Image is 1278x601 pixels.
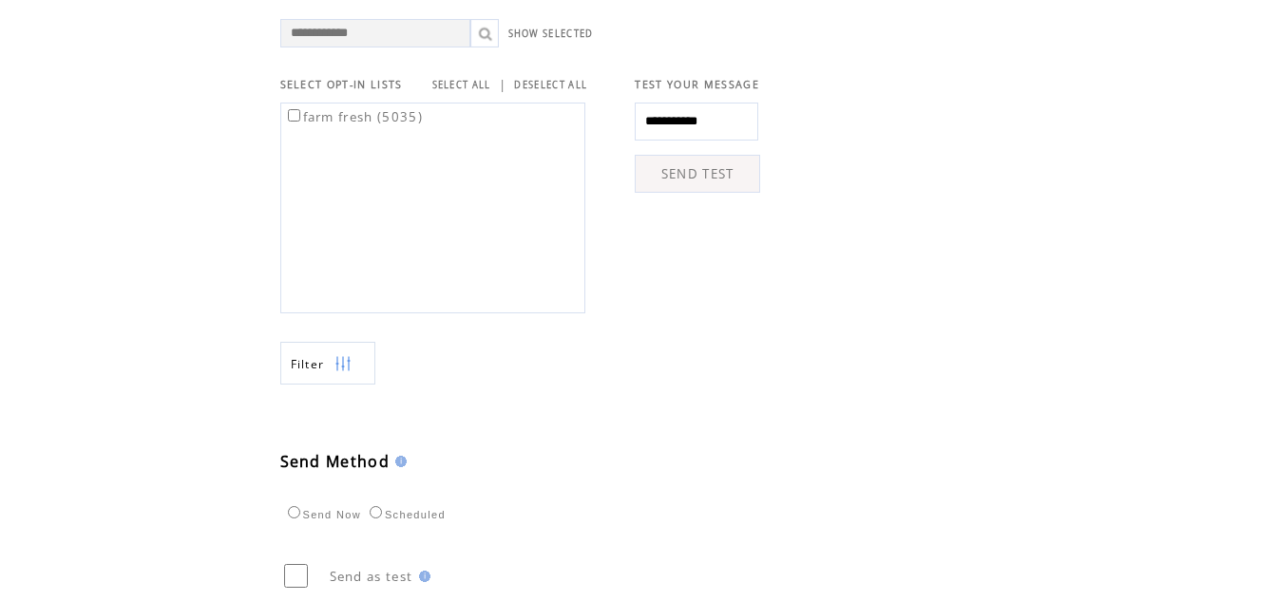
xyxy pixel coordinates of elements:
[330,568,413,585] span: Send as test
[413,571,430,582] img: help.gif
[334,343,352,385] img: filters.png
[283,509,361,520] label: Send Now
[370,506,382,518] input: Scheduled
[499,76,506,93] span: |
[390,456,407,467] img: help.gif
[288,109,300,122] input: farm fresh (5035)
[635,78,759,91] span: TEST YOUR MESSAGE
[365,509,446,520] label: Scheduled
[291,356,325,372] span: Show filters
[432,79,491,91] a: SELECT ALL
[280,342,375,385] a: Filter
[284,108,424,125] label: farm fresh (5035)
[514,79,587,91] a: DESELECT ALL
[508,28,594,40] a: SHOW SELECTED
[280,78,403,91] span: SELECT OPT-IN LISTS
[635,155,760,193] a: SEND TEST
[280,451,391,472] span: Send Method
[288,506,300,518] input: Send Now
